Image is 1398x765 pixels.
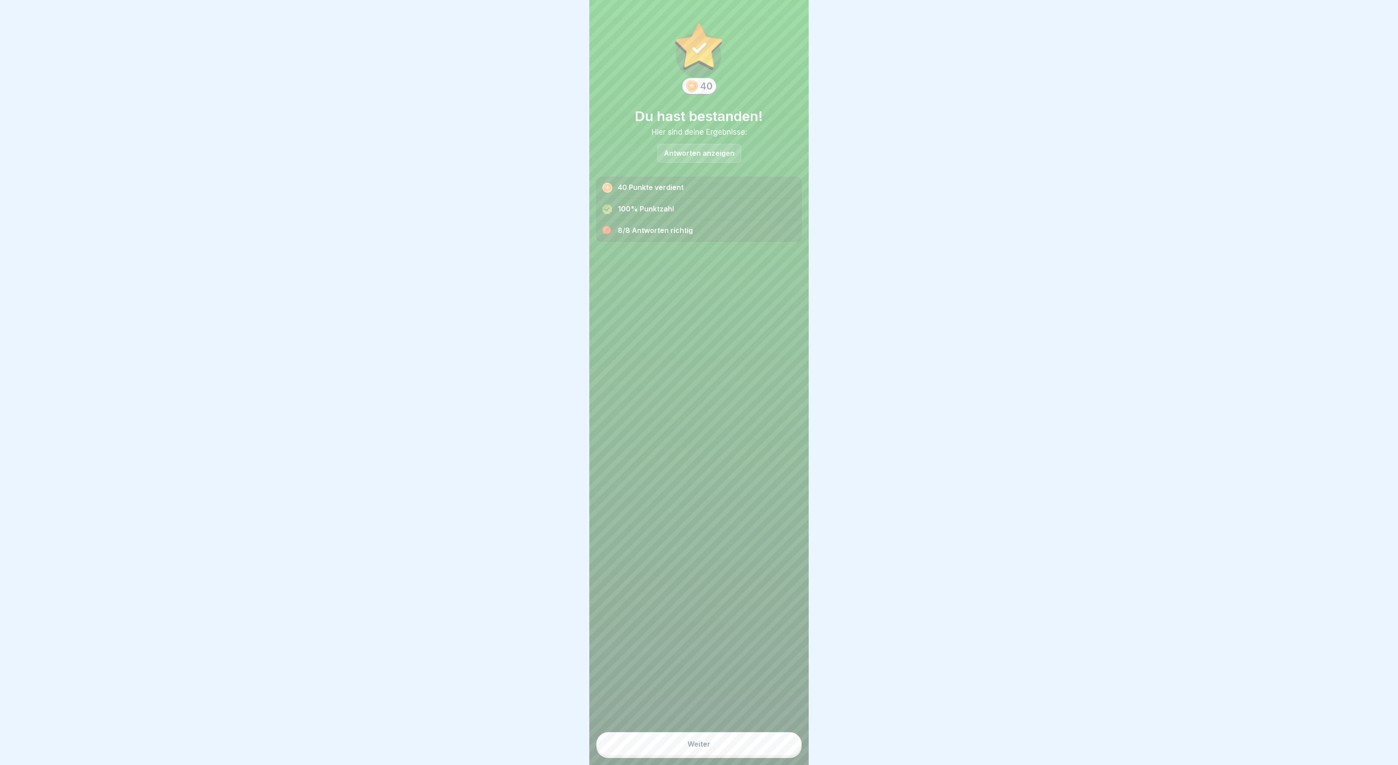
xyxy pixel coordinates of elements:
[688,740,710,748] div: Weiter
[596,732,802,756] button: Weiter
[596,128,802,136] div: Hier sind deine Ergebnisse:
[664,150,735,157] p: Antworten anzeigen
[596,108,802,124] h1: Du hast bestanden!
[597,220,801,241] div: 8/8 Antworten richtig
[597,199,801,220] div: 100% Punktzahl
[597,177,801,199] div: 40 Punkte verdient
[700,81,713,92] div: 40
